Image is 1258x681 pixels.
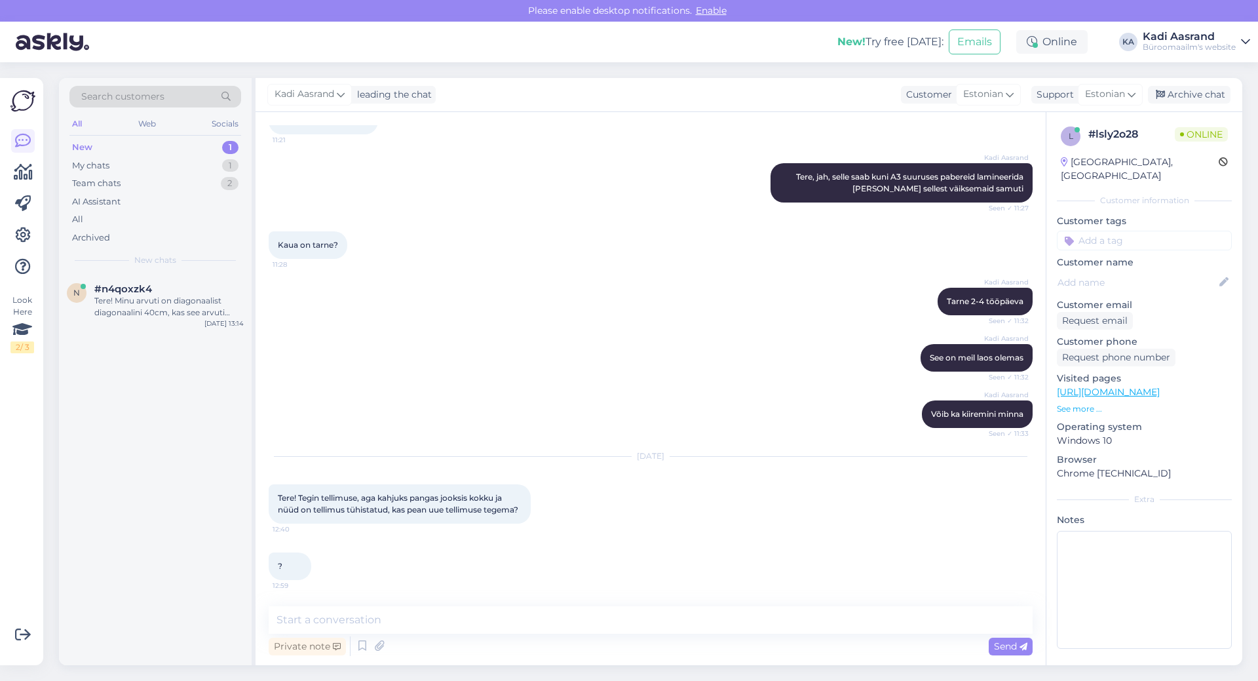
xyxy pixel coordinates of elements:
[1148,86,1230,104] div: Archive chat
[10,88,35,113] img: Askly Logo
[837,35,866,48] b: New!
[72,159,109,172] div: My chats
[222,141,238,154] div: 1
[980,372,1029,382] span: Seen ✓ 11:32
[1057,513,1232,527] p: Notes
[1057,256,1232,269] p: Customer name
[1057,349,1175,366] div: Request phone number
[796,172,1025,193] span: Tere, jah, selle saab kuni A3 suuruses pabereid lamineerida [PERSON_NAME] sellest väiksemaid samuti
[273,260,322,269] span: 11:28
[1069,131,1073,141] span: l
[278,493,518,515] span: Tere! Tegin tellimuse, aga kahjuks pangas jooksis kokku ja nüüd on tellimus tühistatud, kas pean ...
[1175,127,1228,142] span: Online
[980,277,1029,287] span: Kadi Aasrand
[1143,31,1250,52] a: Kadi AasrandBüroomaailm's website
[837,34,943,50] div: Try free [DATE]:
[1016,30,1088,54] div: Online
[901,88,952,102] div: Customer
[222,159,238,172] div: 1
[1057,434,1232,448] p: Windows 10
[692,5,731,16] span: Enable
[209,115,241,132] div: Socials
[81,90,164,104] span: Search customers
[980,390,1029,400] span: Kadi Aasrand
[94,295,244,319] div: Tere! Minu arvuti on diagonaalist diagonaalini 40cm, kas see arvuti mahub sellesse kotti? [URL][D...
[931,409,1023,419] span: Võib ka kiiremini minna
[994,640,1027,652] span: Send
[273,135,322,145] span: 11:21
[1057,420,1232,434] p: Operating system
[980,203,1029,213] span: Seen ✓ 11:27
[1031,88,1074,102] div: Support
[1085,87,1125,102] span: Estonian
[1057,298,1232,312] p: Customer email
[1057,231,1232,250] input: Add a tag
[949,29,1001,54] button: Emails
[134,254,176,266] span: New chats
[1119,33,1137,51] div: KA
[980,334,1029,343] span: Kadi Aasrand
[1057,453,1232,467] p: Browser
[269,450,1033,462] div: [DATE]
[275,87,334,102] span: Kadi Aasrand
[1143,42,1236,52] div: Büroomaailm's website
[94,283,152,295] span: #n4qoxzk4
[10,294,34,353] div: Look Here
[352,88,432,102] div: leading the chat
[204,319,244,328] div: [DATE] 13:14
[72,195,121,208] div: AI Assistant
[278,240,338,250] span: Kaua on tarne?
[1143,31,1236,42] div: Kadi Aasrand
[69,115,85,132] div: All
[1057,403,1232,415] p: See more ...
[73,288,80,298] span: n
[1057,467,1232,480] p: Chrome [TECHNICAL_ID]
[1058,275,1217,290] input: Add name
[10,341,34,353] div: 2 / 3
[1057,312,1133,330] div: Request email
[269,638,346,655] div: Private note
[980,316,1029,326] span: Seen ✓ 11:32
[136,115,159,132] div: Web
[1057,372,1232,385] p: Visited pages
[1061,155,1219,183] div: [GEOGRAPHIC_DATA], [GEOGRAPHIC_DATA]
[930,353,1023,362] span: See on meil laos olemas
[947,296,1023,306] span: Tarne 2-4 tööpäeva
[980,153,1029,163] span: Kadi Aasrand
[1057,386,1160,398] a: [URL][DOMAIN_NAME]
[1057,214,1232,228] p: Customer tags
[1057,335,1232,349] p: Customer phone
[72,141,92,154] div: New
[72,231,110,244] div: Archived
[72,177,121,190] div: Team chats
[1088,126,1175,142] div: # lsly2o28
[273,581,322,591] span: 12:59
[221,177,238,190] div: 2
[72,213,83,226] div: All
[1057,195,1232,206] div: Customer information
[278,561,282,571] span: ?
[273,524,322,534] span: 12:40
[1057,494,1232,505] div: Extra
[980,429,1029,438] span: Seen ✓ 11:33
[963,87,1003,102] span: Estonian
